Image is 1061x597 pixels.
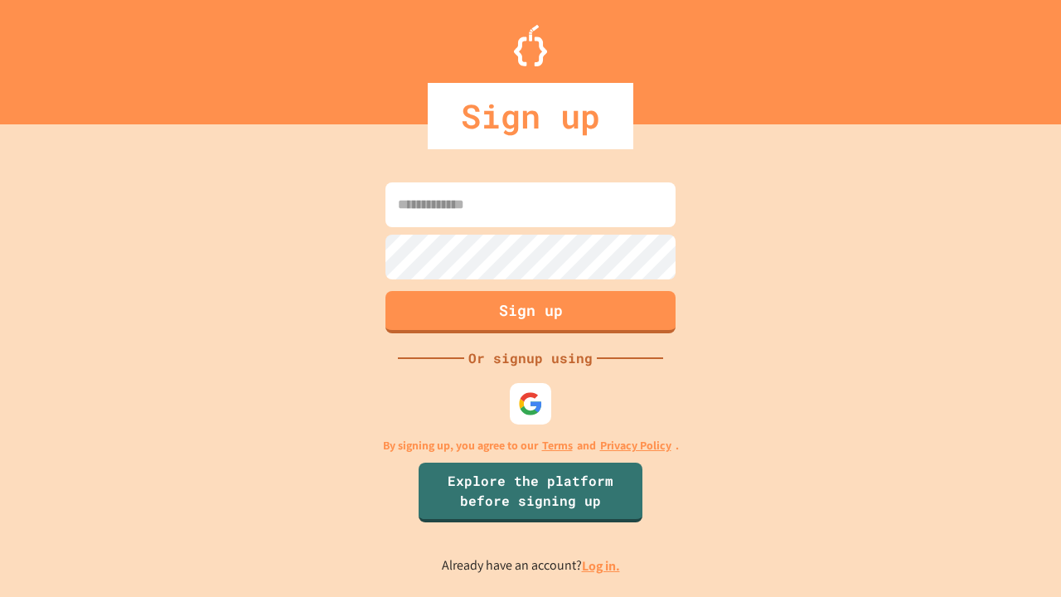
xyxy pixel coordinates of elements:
[542,437,573,454] a: Terms
[442,556,620,576] p: Already have an account?
[464,348,597,368] div: Or signup using
[582,557,620,575] a: Log in.
[385,291,676,333] button: Sign up
[600,437,671,454] a: Privacy Policy
[518,391,543,416] img: google-icon.svg
[514,25,547,66] img: Logo.svg
[419,463,642,522] a: Explore the platform before signing up
[383,437,679,454] p: By signing up, you agree to our and .
[428,83,633,149] div: Sign up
